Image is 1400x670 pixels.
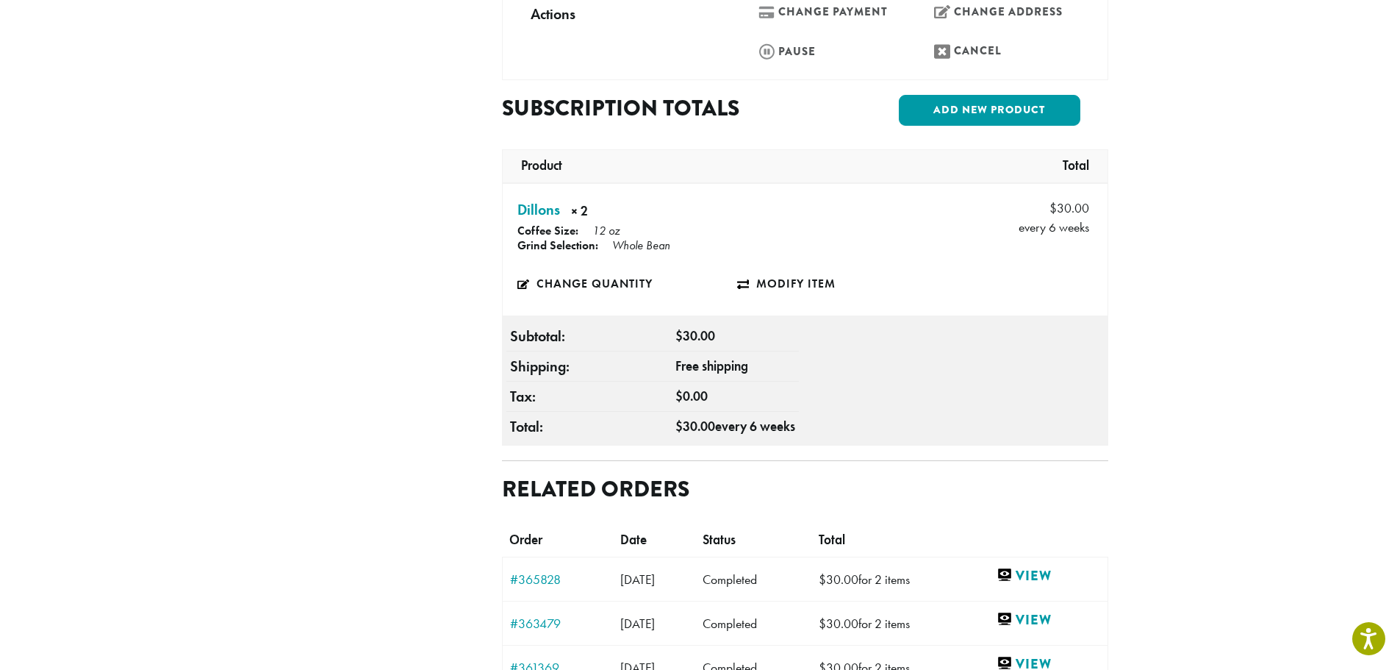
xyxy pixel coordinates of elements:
span: 30.00 [675,328,715,344]
a: Modify item [737,267,957,301]
span: $ [1049,200,1057,216]
a: Add new product [899,95,1080,126]
span: 30.00 [1049,199,1089,218]
th: Subtotal: [506,321,672,352]
td: every 6 weeks [672,412,799,442]
strong: Coffee Size: [517,223,578,238]
td: every 6 weeks [961,184,1108,241]
strong: Grind Selection: [517,238,598,253]
td: Free shipping [672,352,799,382]
td: Completed [695,602,811,646]
h2: Subscription totals [502,95,793,121]
span: Date [620,532,647,548]
p: 12 oz [592,223,620,238]
h2: Related orders [502,476,689,502]
td: for 2 items [811,602,989,646]
td: for 2 items [811,557,989,602]
span: 0.00 [675,388,708,405]
span: 30.00 [819,571,858,588]
span: 30.00 [819,616,858,632]
th: Product [506,150,570,182]
a: View [997,610,1099,629]
a: Dillons [517,199,560,221]
a: Cancel [911,35,1080,67]
time: 1756749967 [620,571,655,588]
th: Total: [506,412,672,442]
strong: × 2 [571,202,703,224]
a: View order number 365828 [510,573,606,586]
span: $ [819,616,826,632]
td: Completed [695,557,811,602]
a: View order number 363479 [510,617,606,630]
span: 30.00 [675,418,715,435]
a: Pause [736,35,904,67]
span: $ [675,328,683,344]
span: $ [819,571,826,588]
span: $ [675,418,683,435]
span: $ [675,388,683,405]
th: Total [1055,150,1104,182]
time: 1754330761 [620,616,655,632]
th: Shipping: [506,352,672,382]
a: Change quantity [517,267,737,301]
span: Total [819,532,845,548]
span: Order [509,532,542,548]
span: Status [703,532,736,548]
a: View [997,566,1099,585]
p: Whole Bean [612,238,670,253]
th: Tax: [506,382,672,412]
